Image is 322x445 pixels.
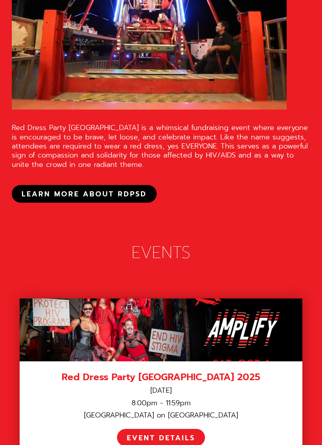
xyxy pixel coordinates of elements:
div: [DATE] [29,386,293,395]
div: EVENTS [12,242,310,264]
div: 8:00pm - 11:59pm [29,399,293,408]
div: Red Dress Party [GEOGRAPHIC_DATA] 2025 [29,371,293,383]
div: EVENT DETAILS [127,434,195,443]
div: Red Dress Party [GEOGRAPHIC_DATA] is a whimsical fundraising event where everyone is encouraged t... [12,123,310,169]
a: LEARN MORE ABOUT RDPSD [12,185,157,202]
div: [GEOGRAPHIC_DATA] on [GEOGRAPHIC_DATA] [29,411,293,420]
